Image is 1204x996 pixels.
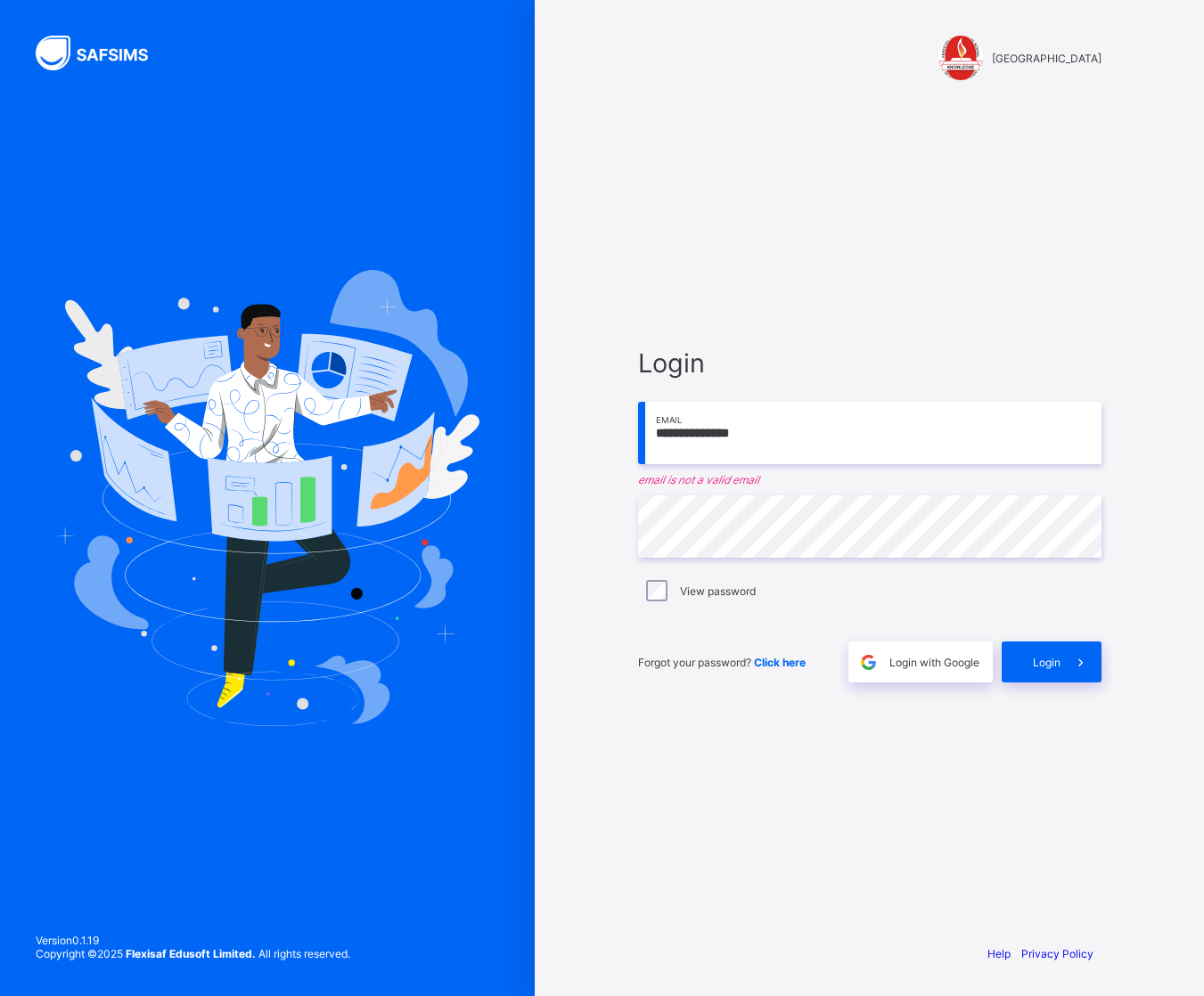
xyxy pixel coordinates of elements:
span: Login [1033,656,1061,669]
span: [GEOGRAPHIC_DATA] [992,52,1102,65]
span: Copyright © 2025 All rights reserved. [36,947,350,960]
img: Hero Image [55,270,479,726]
a: Help [987,947,1011,960]
em: email is not a valid email [638,473,1102,486]
span: Version 0.1.19 [36,934,350,947]
a: Privacy Policy [1021,947,1093,960]
span: Login with Google [889,656,979,669]
label: View password [680,584,756,598]
img: SAFSIMS Logo [36,36,169,70]
a: Click here [754,656,806,669]
strong: Flexisaf Edusoft Limited. [126,947,256,960]
span: Forgot your password? [638,656,806,669]
img: google.396cfc9801f0270233282035f929180a.svg [858,652,879,673]
span: Login [638,347,1102,379]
